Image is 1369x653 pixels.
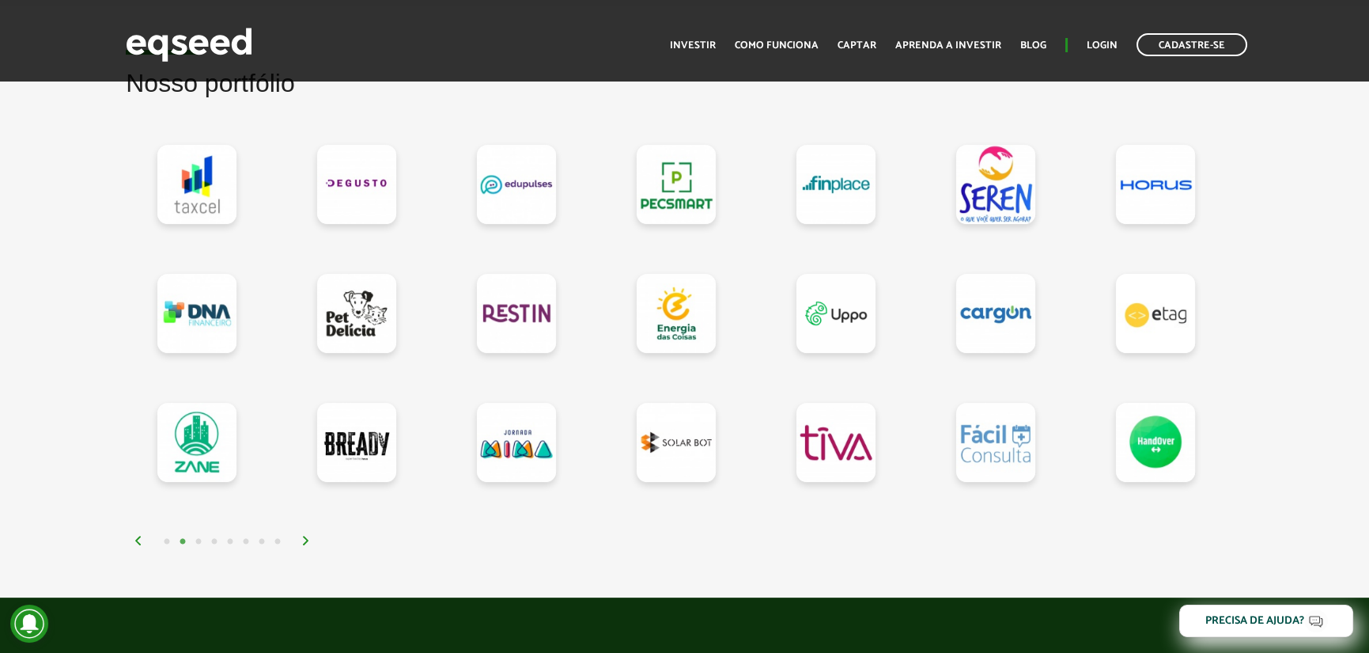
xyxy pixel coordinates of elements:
[796,403,875,482] a: Tiva
[126,24,252,66] img: EqSeed
[270,534,286,550] button: 8 of 4
[637,145,716,224] a: Pecsmart
[301,536,311,545] img: arrow%20right.svg
[134,536,143,545] img: arrow%20left.svg
[796,274,875,353] a: Uppo
[477,403,556,482] a: Jornada Mima
[238,534,254,550] button: 6 of 4
[1116,274,1195,353] a: Etag Digital
[1116,145,1195,224] a: HORUS
[1136,33,1247,56] a: Cadastre-se
[317,145,396,224] a: Degusto Brands
[159,534,175,550] button: 1 of 4
[477,274,556,353] a: Restin
[157,145,236,224] a: Taxcel
[1020,40,1046,51] a: Blog
[796,145,875,224] a: Finplace
[637,403,716,482] a: Solar Bot
[157,274,236,353] a: DNA Financeiro
[838,40,876,51] a: Captar
[956,403,1035,482] a: Fácil Consulta
[175,534,191,550] button: 2 of 4
[670,40,716,51] a: Investir
[1087,40,1118,51] a: Login
[637,274,716,353] a: Energia das Coisas
[254,534,270,550] button: 7 of 4
[477,145,556,224] a: Edupulses
[956,145,1035,224] a: Seren
[317,274,396,353] a: Pet Delícia
[126,70,1243,121] h2: Nosso portfólio
[735,40,819,51] a: Como funciona
[895,40,1001,51] a: Aprenda a investir
[191,534,206,550] button: 3 of 4
[956,274,1035,353] a: CargOn
[206,534,222,550] button: 4 of 4
[157,403,236,482] a: Zane
[1116,403,1195,482] a: HandOver
[222,534,238,550] button: 5 of 4
[317,403,396,482] a: Bready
